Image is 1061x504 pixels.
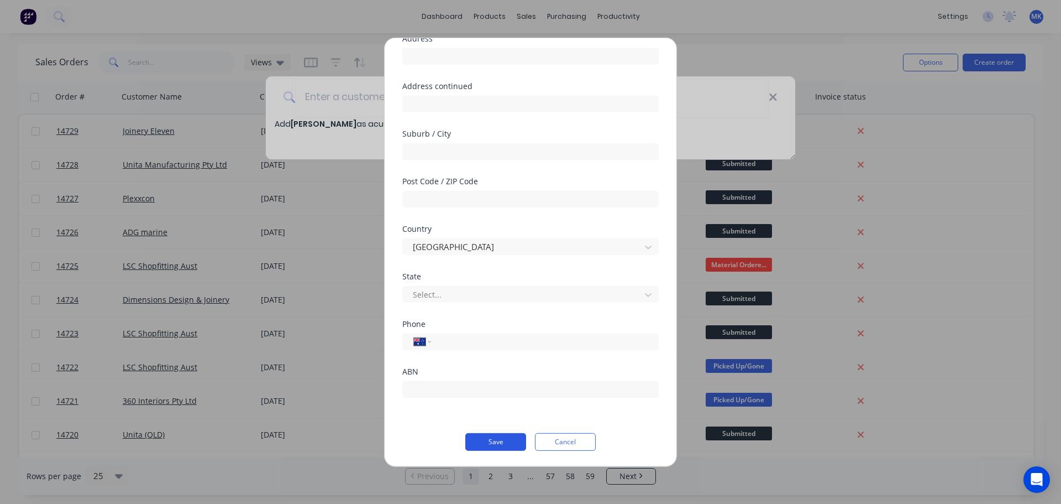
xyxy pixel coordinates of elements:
div: Phone [402,320,659,328]
div: Address continued [402,82,659,90]
div: Open Intercom Messenger [1023,466,1050,493]
div: Address [402,34,659,42]
div: Post Code / ZIP Code [402,177,659,185]
div: Country [402,225,659,232]
div: State [402,272,659,280]
button: Save [465,433,526,450]
button: Cancel [535,433,596,450]
div: Suburb / City [402,129,659,137]
div: ABN [402,367,659,375]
